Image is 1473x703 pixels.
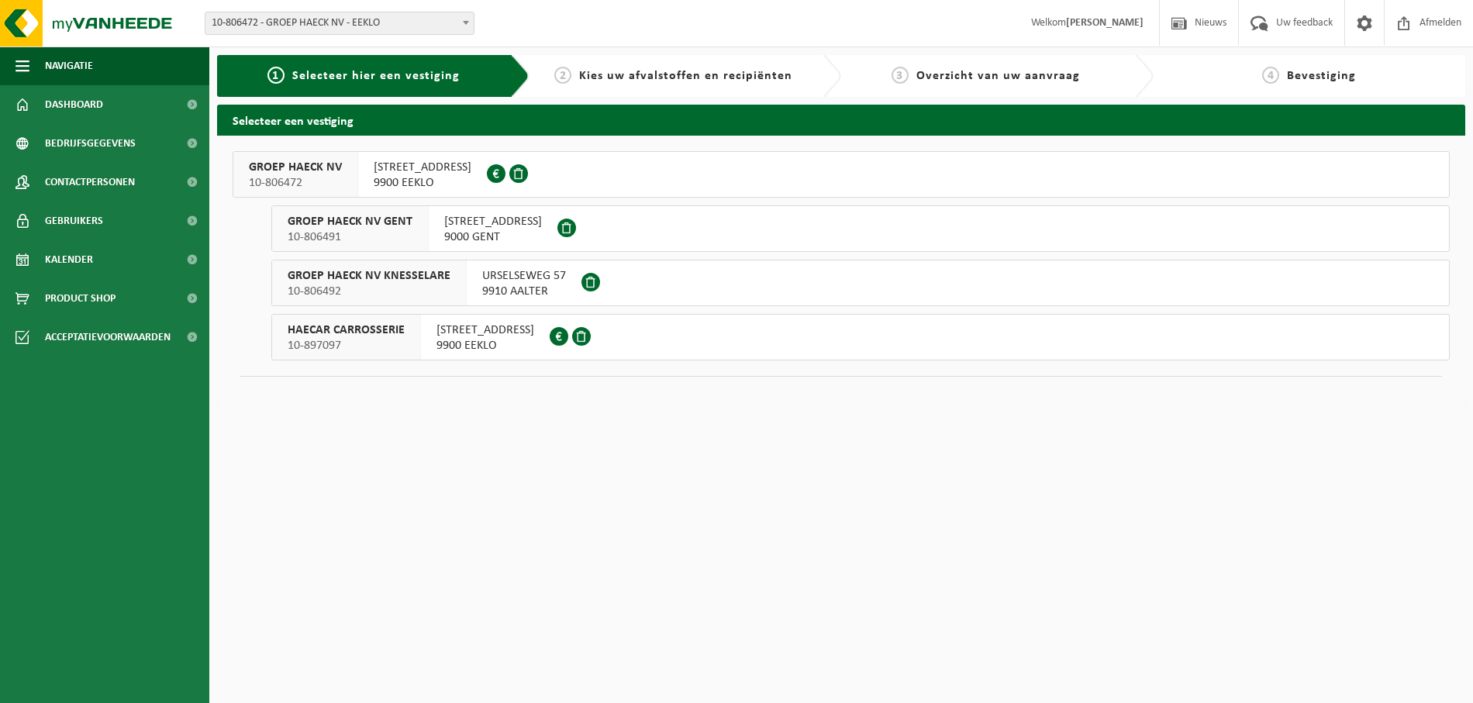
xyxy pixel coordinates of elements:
span: Overzicht van uw aanvraag [916,70,1080,82]
span: 4 [1262,67,1279,84]
span: Selecteer hier een vestiging [292,70,460,82]
span: 9900 EEKLO [374,175,471,191]
strong: [PERSON_NAME] [1066,17,1144,29]
span: URSELSEWEG 57 [482,268,566,284]
span: Gebruikers [45,202,103,240]
h2: Selecteer een vestiging [217,105,1465,135]
button: GROEP HAECK NV 10-806472 [STREET_ADDRESS]9900 EEKLO [233,151,1450,198]
span: 10-806472 [249,175,342,191]
span: 10-806472 - GROEP HAECK NV - EEKLO [205,12,474,35]
span: Kies uw afvalstoffen en recipiënten [579,70,792,82]
button: GROEP HAECK NV GENT 10-806491 [STREET_ADDRESS]9000 GENT [271,205,1450,252]
span: [STREET_ADDRESS] [444,214,542,229]
span: 10-806472 - GROEP HAECK NV - EEKLO [205,12,474,34]
span: 2 [554,67,571,84]
span: Bevestiging [1287,70,1356,82]
span: Dashboard [45,85,103,124]
span: 1 [267,67,285,84]
span: Kalender [45,240,93,279]
span: 3 [892,67,909,84]
span: Product Shop [45,279,116,318]
span: Navigatie [45,47,93,85]
span: [STREET_ADDRESS] [374,160,471,175]
button: GROEP HAECK NV KNESSELARE 10-806492 URSELSEWEG 579910 AALTER [271,260,1450,306]
span: GROEP HAECK NV KNESSELARE [288,268,450,284]
span: 10-897097 [288,338,405,353]
span: GROEP HAECK NV [249,160,342,175]
span: GROEP HAECK NV GENT [288,214,412,229]
span: HAECAR CARROSSERIE [288,322,405,338]
span: 10-806492 [288,284,450,299]
button: HAECAR CARROSSERIE 10-897097 [STREET_ADDRESS]9900 EEKLO [271,314,1450,360]
span: [STREET_ADDRESS] [436,322,534,338]
span: Bedrijfsgegevens [45,124,136,163]
span: 9900 EEKLO [436,338,534,353]
span: 9000 GENT [444,229,542,245]
span: 9910 AALTER [482,284,566,299]
span: Contactpersonen [45,163,135,202]
span: Acceptatievoorwaarden [45,318,171,357]
span: 10-806491 [288,229,412,245]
